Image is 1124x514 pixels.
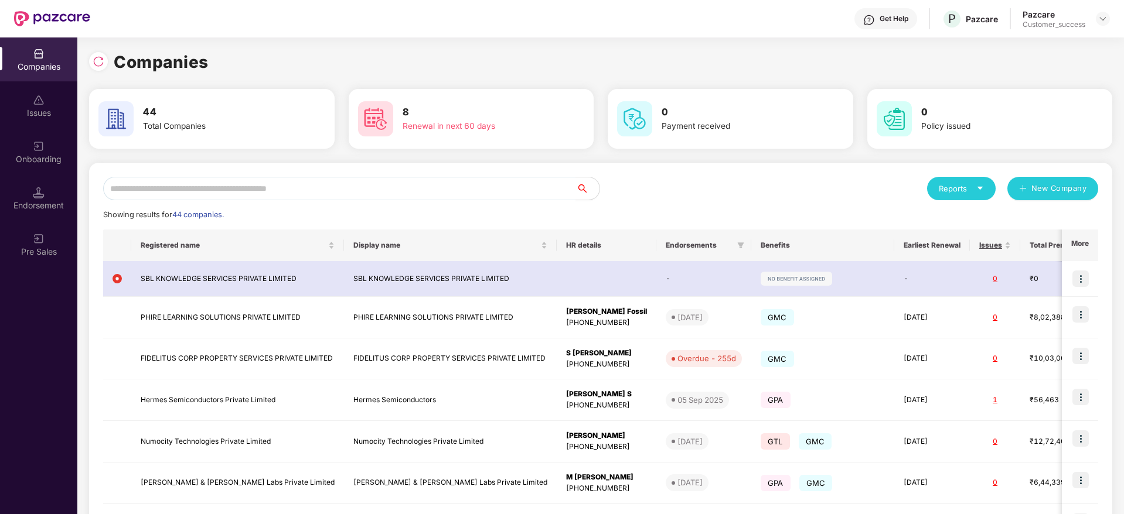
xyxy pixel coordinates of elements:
[98,101,134,136] img: svg+xml;base64,PHN2ZyB4bWxucz0iaHR0cDovL3d3dy53My5vcmcvMjAwMC9zdmciIHdpZHRoPSI2MCIgaGVpZ2h0PSI2MC...
[141,241,326,250] span: Registered name
[921,105,1069,120] h3: 0
[566,306,647,317] div: [PERSON_NAME] Fossil
[344,297,557,338] td: PHIRE LEARNING SOLUTIONS PRIVATE LIMITED
[1007,177,1098,200] button: plusNew Company
[948,12,956,26] span: P
[894,421,970,462] td: [DATE]
[93,56,104,67] img: svg+xml;base64,PHN2ZyBpZD0iUmVsb2FkLTMyeDMyIiB4bWxucz0iaHR0cDovL3d3dy53My5vcmcvMjAwMC9zdmciIHdpZH...
[131,229,344,261] th: Registered name
[131,261,344,297] td: SBL KNOWLEDGE SERVICES PRIVATE LIMITED
[1030,436,1088,447] div: ₹12,72,402.26
[894,261,970,297] td: -
[1062,229,1098,261] th: More
[877,101,912,136] img: svg+xml;base64,PHN2ZyB4bWxucz0iaHR0cDovL3d3dy53My5vcmcvMjAwMC9zdmciIHdpZHRoPSI2MCIgaGVpZ2h0PSI2MC...
[799,475,833,491] span: GMC
[894,297,970,338] td: [DATE]
[976,184,984,192] span: caret-down
[761,475,791,491] span: GPA
[1072,430,1089,447] img: icon
[566,348,647,359] div: S [PERSON_NAME]
[344,261,557,297] td: SBL KNOWLEDGE SERVICES PRIVATE LIMITED
[761,272,832,286] img: svg+xml;base64,PHN2ZyB4bWxucz0iaHR0cDovL3d3dy53My5vcmcvMjAwMC9zdmciIHdpZHRoPSIxMjIiIGhlaWdodD0iMj...
[358,101,393,136] img: svg+xml;base64,PHN2ZyB4bWxucz0iaHR0cDovL3d3dy53My5vcmcvMjAwMC9zdmciIHdpZHRoPSI2MCIgaGVpZ2h0PSI2MC...
[1072,348,1089,364] img: icon
[1023,9,1085,20] div: Pazcare
[662,120,809,133] div: Payment received
[1098,14,1108,23] img: svg+xml;base64,PHN2ZyBpZD0iRHJvcGRvd24tMzJ4MzIiIHhtbG5zPSJodHRwOi8vd3d3LnczLm9yZy8yMDAwL3N2ZyIgd2...
[880,14,908,23] div: Get Help
[979,312,1011,323] div: 0
[1030,241,1079,250] span: Total Premium
[1023,20,1085,29] div: Customer_success
[939,183,984,194] div: Reports
[617,101,652,136] img: svg+xml;base64,PHN2ZyB4bWxucz0iaHR0cDovL3d3dy53My5vcmcvMjAwMC9zdmciIHdpZHRoPSI2MCIgaGVpZ2h0PSI2MC...
[344,229,557,261] th: Display name
[403,120,550,133] div: Renewal in next 60 days
[921,120,1069,133] div: Policy issued
[103,210,224,219] span: Showing results for
[33,233,45,245] img: svg+xml;base64,PHN2ZyB3aWR0aD0iMjAiIGhlaWdodD0iMjAiIHZpZXdCb3g9IjAgMCAyMCAyMCIgZmlsbD0ibm9uZSIgeG...
[761,392,791,408] span: GPA
[33,141,45,152] img: svg+xml;base64,PHN2ZyB3aWR0aD0iMjAiIGhlaWdodD0iMjAiIHZpZXdCb3g9IjAgMCAyMCAyMCIgZmlsbD0ibm9uZSIgeG...
[677,394,723,406] div: 05 Sep 2025
[353,241,539,250] span: Display name
[1072,270,1089,287] img: icon
[863,14,875,26] img: svg+xml;base64,PHN2ZyBpZD0iSGVscC0zMngzMiIgeG1sbnM9Imh0dHA6Ly93d3cudzMub3JnLzIwMDAvc3ZnIiB3aWR0aD...
[557,229,656,261] th: HR details
[894,338,970,380] td: [DATE]
[751,229,894,261] th: Benefits
[979,241,1002,250] span: Issues
[1030,273,1088,285] div: ₹0
[966,13,998,25] div: Pazcare
[172,210,224,219] span: 44 companies.
[33,187,45,198] img: svg+xml;base64,PHN2ZyB3aWR0aD0iMTQuNSIgaGVpZ2h0PSIxNC41IiB2aWV3Qm94PSIwIDAgMTYgMTYiIGZpbGw9Im5vbm...
[131,421,344,462] td: Numocity Technologies Private Limited
[1072,389,1089,405] img: icon
[1020,229,1098,261] th: Total Premium
[1030,395,1088,406] div: ₹56,463
[979,436,1011,447] div: 0
[566,400,647,411] div: [PHONE_NUMBER]
[566,472,647,483] div: M [PERSON_NAME]
[677,352,736,364] div: Overdue - 255d
[677,477,703,488] div: [DATE]
[344,421,557,462] td: Numocity Technologies Private Limited
[566,359,647,370] div: [PHONE_NUMBER]
[1072,472,1089,488] img: icon
[1019,184,1027,194] span: plus
[979,395,1011,406] div: 1
[1031,183,1087,194] span: New Company
[799,433,832,450] span: GMC
[566,430,647,441] div: [PERSON_NAME]
[113,274,122,283] img: svg+xml;base64,PHN2ZyB4bWxucz0iaHR0cDovL3d3dy53My5vcmcvMjAwMC9zdmciIHdpZHRoPSIxMiIgaGVpZ2h0PSIxMi...
[894,379,970,421] td: [DATE]
[761,351,794,367] span: GMC
[1072,306,1089,323] img: icon
[735,238,747,252] span: filter
[666,241,733,250] span: Endorsements
[737,242,744,249] span: filter
[1030,477,1088,488] div: ₹6,44,339
[566,317,647,328] div: [PHONE_NUMBER]
[979,477,1011,488] div: 0
[566,483,647,494] div: [PHONE_NUMBER]
[979,353,1011,364] div: 0
[1030,353,1088,364] div: ₹10,03,000
[761,309,794,325] span: GMC
[143,120,291,133] div: Total Companies
[575,177,600,200] button: search
[656,261,751,297] td: -
[344,462,557,504] td: [PERSON_NAME] & [PERSON_NAME] Labs Private Limited
[1030,312,1088,323] div: ₹8,02,388.2
[344,379,557,421] td: Hermes Semiconductors
[970,229,1020,261] th: Issues
[894,229,970,261] th: Earliest Renewal
[575,184,600,193] span: search
[677,436,703,447] div: [DATE]
[403,105,550,120] h3: 8
[131,338,344,380] td: FIDELITUS CORP PROPERTY SERVICES PRIVATE LIMITED
[662,105,809,120] h3: 0
[677,311,703,323] div: [DATE]
[566,441,647,453] div: [PHONE_NUMBER]
[761,433,790,450] span: GTL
